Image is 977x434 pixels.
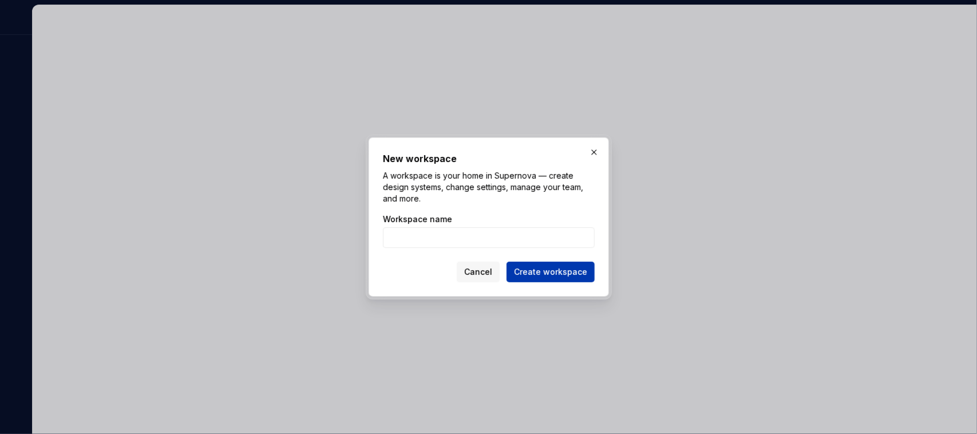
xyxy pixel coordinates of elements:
[383,214,452,225] label: Workspace name
[464,266,492,278] span: Cancel
[457,262,500,282] button: Cancel
[514,266,587,278] span: Create workspace
[507,262,595,282] button: Create workspace
[383,152,595,165] h2: New workspace
[383,170,595,204] p: A workspace is your home in Supernova — create design systems, change settings, manage your team,...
